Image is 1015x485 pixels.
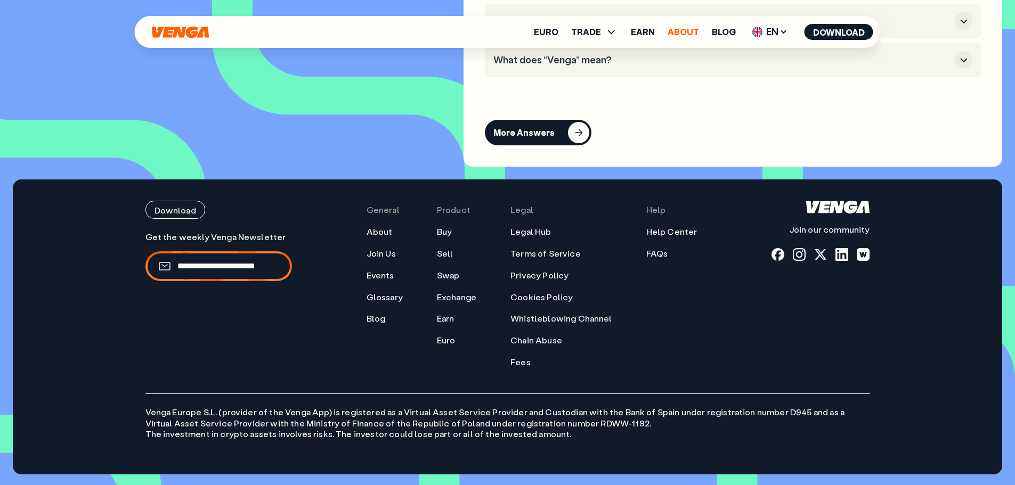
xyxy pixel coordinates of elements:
p: Join our community [772,224,870,235]
svg: Home [806,201,870,213]
span: TRADE [571,28,601,36]
svg: Home [151,26,210,38]
a: Download [145,201,292,219]
a: Legal Hub [510,226,551,237]
a: Privacy Policy [510,270,569,281]
a: Whistleblowing Channel [510,313,612,324]
div: More Answers [493,127,555,138]
a: Exchange [437,292,476,303]
span: EN [749,23,792,40]
a: FAQs [646,248,668,259]
p: Venga Europe S.L. (provider of the Venga App) is registered as a Virtual Asset Service Provider a... [145,393,870,440]
span: Product [437,204,470,216]
h3: What does “Venga” mean? [493,54,951,66]
a: linkedin [835,248,848,261]
a: Cookies Policy [510,292,573,303]
a: fb [772,248,784,261]
a: x [814,248,827,261]
button: What does “Venga” mean? [493,51,972,69]
a: Terms of Service [510,248,581,259]
a: Blog [367,313,386,324]
a: Euro [534,28,558,36]
a: Swap [437,270,460,281]
a: Earn [631,28,655,36]
a: Chain Abuse [510,335,562,346]
p: Get the weekly Venga Newsletter [145,232,292,243]
span: TRADE [571,26,618,38]
button: How do I cash out? [493,12,972,30]
a: Events [367,270,394,281]
span: General [367,204,400,216]
a: Help Center [646,226,697,237]
button: More Answers [485,120,591,145]
a: warpcast [857,248,870,261]
a: Join Us [367,248,396,259]
button: Download [145,201,205,219]
a: Sell [437,248,453,259]
a: About [367,226,393,237]
a: Blog [712,28,736,36]
button: Download [805,24,873,40]
a: About [668,28,699,36]
a: Glossary [367,292,403,303]
a: Buy [437,226,452,237]
span: Legal [510,204,533,216]
a: Fees [510,357,531,368]
img: flag-uk [752,27,763,37]
a: Euro [437,335,456,346]
a: instagram [793,248,806,261]
a: Earn [437,313,454,324]
span: Help [646,204,666,216]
